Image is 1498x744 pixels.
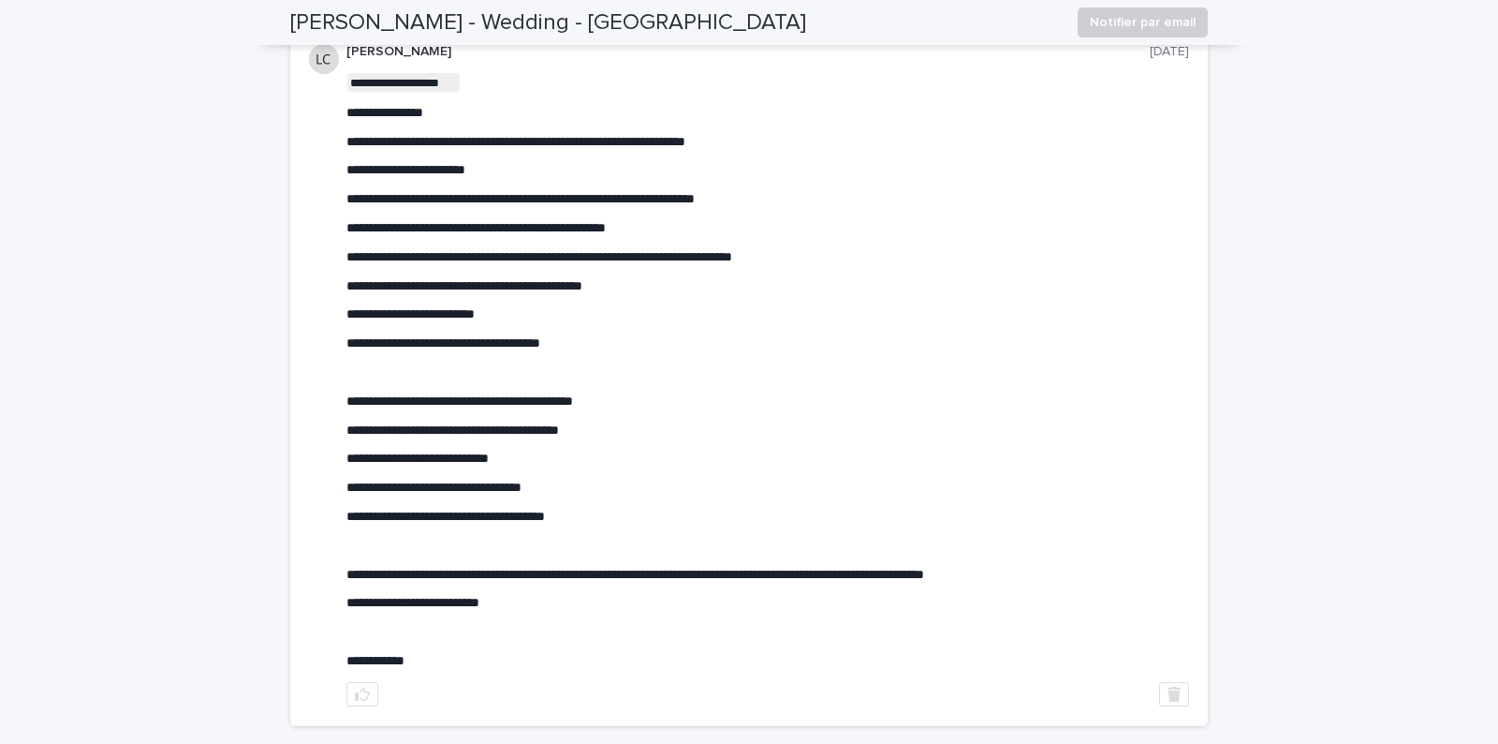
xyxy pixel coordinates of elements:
[1159,682,1189,707] button: Delete post
[1150,44,1189,60] p: [DATE]
[1090,13,1196,32] span: Notifier par email
[346,682,378,707] button: like this post
[1078,7,1208,37] button: Notifier par email
[290,9,806,37] h2: [PERSON_NAME] - Wedding - [GEOGRAPHIC_DATA]
[346,44,1150,60] p: [PERSON_NAME]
